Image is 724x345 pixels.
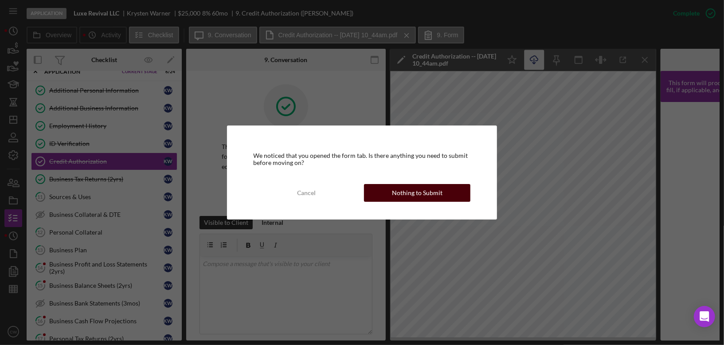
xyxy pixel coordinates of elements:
[297,184,316,202] div: Cancel
[254,152,471,166] div: We noticed that you opened the form tab. Is there anything you need to submit before moving on?
[254,184,360,202] button: Cancel
[392,184,442,202] div: Nothing to Submit
[694,306,715,327] div: Open Intercom Messenger
[364,184,470,202] button: Nothing to Submit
